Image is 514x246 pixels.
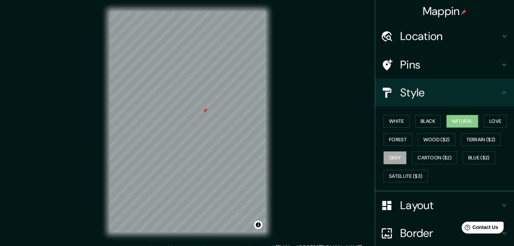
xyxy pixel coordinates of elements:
h4: Layout [400,198,500,212]
img: pin-icon.png [461,9,466,15]
h4: Mappin [423,4,467,18]
button: Grey [384,151,406,164]
button: Cartoon ($2) [412,151,457,164]
button: Forest [384,133,412,146]
h4: Border [400,226,500,240]
canvas: Map [110,11,266,232]
h4: Location [400,29,500,43]
button: Love [484,115,507,128]
div: Layout [375,191,514,219]
div: Style [375,79,514,106]
button: Wood ($2) [418,133,455,146]
iframe: Help widget launcher [452,219,506,238]
button: Black [415,115,441,128]
button: Natural [446,115,478,128]
h4: Pins [400,58,500,72]
button: White [384,115,410,128]
div: Location [375,22,514,50]
button: Blue ($2) [463,151,495,164]
h4: Style [400,86,500,100]
button: Terrain ($2) [461,133,501,146]
button: Satellite ($3) [384,170,428,183]
div: Pins [375,51,514,79]
button: Toggle attribution [254,221,262,229]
